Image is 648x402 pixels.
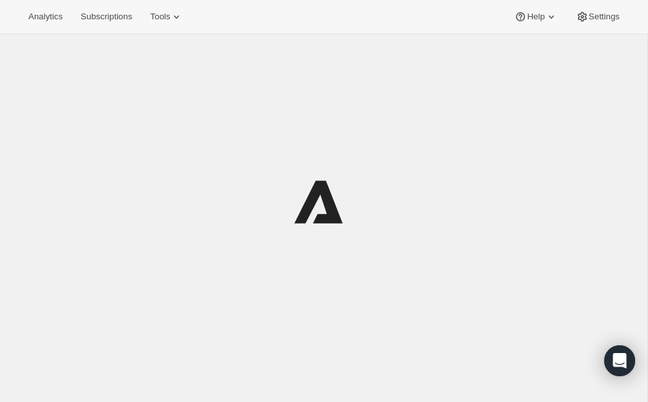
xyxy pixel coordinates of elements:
span: Tools [150,12,170,22]
button: Settings [568,8,627,26]
span: Analytics [28,12,62,22]
button: Analytics [21,8,70,26]
button: Subscriptions [73,8,140,26]
span: Help [527,12,544,22]
span: Subscriptions [81,12,132,22]
button: Tools [142,8,191,26]
div: Open Intercom Messenger [604,345,635,376]
span: Settings [589,12,620,22]
button: Help [506,8,565,26]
